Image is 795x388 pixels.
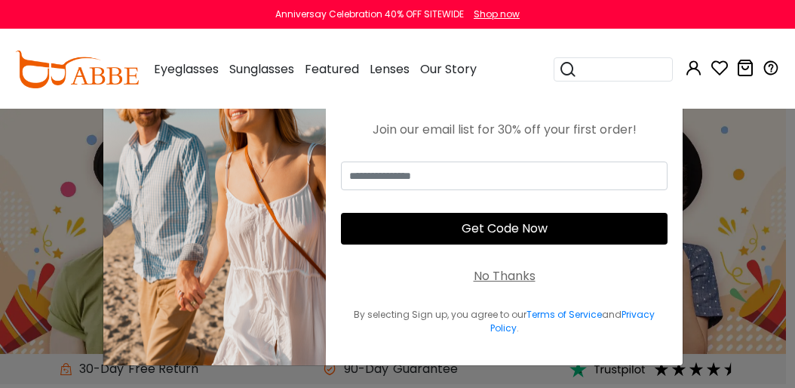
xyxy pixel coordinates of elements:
button: Get Code Now [341,213,668,245]
span: Eyeglasses [154,60,219,78]
span: Featured [305,60,359,78]
a: Shop now [466,8,520,20]
span: Lenses [370,60,410,78]
a: Terms of Service [526,308,602,321]
img: abbeglasses.com [15,51,139,88]
span: Our Story [420,60,477,78]
img: welcome [103,23,326,365]
div: Anniversay Celebration 40% OFF SITEWIDE [275,8,464,21]
a: Privacy Policy [490,308,655,334]
div: By selecting Sign up, you agree to our and . [341,308,668,335]
span: Sunglasses [229,60,294,78]
div: No Thanks [474,267,536,285]
div: Shop now [474,8,520,21]
div: Join our email list for 30% off your first order! [341,121,668,139]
